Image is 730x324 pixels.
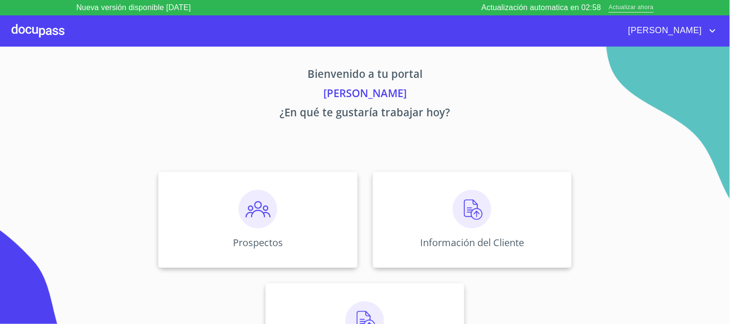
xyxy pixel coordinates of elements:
[233,236,283,249] p: Prospectos
[420,236,524,249] p: Información del Cliente
[621,23,707,38] span: [PERSON_NAME]
[69,66,662,85] p: Bienvenido a tu portal
[621,23,718,38] button: account of current user
[239,190,277,228] img: prospectos.png
[69,85,662,104] p: [PERSON_NAME]
[453,190,491,228] img: carga.png
[482,2,602,13] p: Actualización automatica en 02:58
[609,3,653,13] span: Actualizar ahora
[69,104,662,124] p: ¿En qué te gustaría trabajar hoy?
[77,2,191,13] p: Nueva versión disponible [DATE]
